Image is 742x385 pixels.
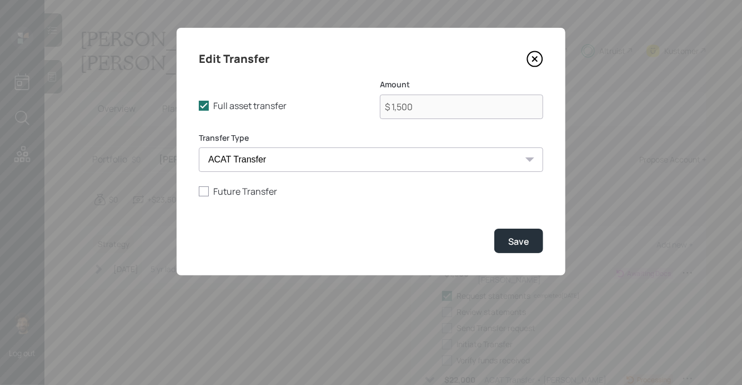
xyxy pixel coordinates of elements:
label: Amount [380,79,543,90]
h4: Edit Transfer [199,50,269,68]
label: Full asset transfer [199,100,362,112]
button: Save [494,229,543,253]
label: Future Transfer [199,185,543,198]
div: Save [508,235,529,248]
label: Transfer Type [199,132,543,144]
